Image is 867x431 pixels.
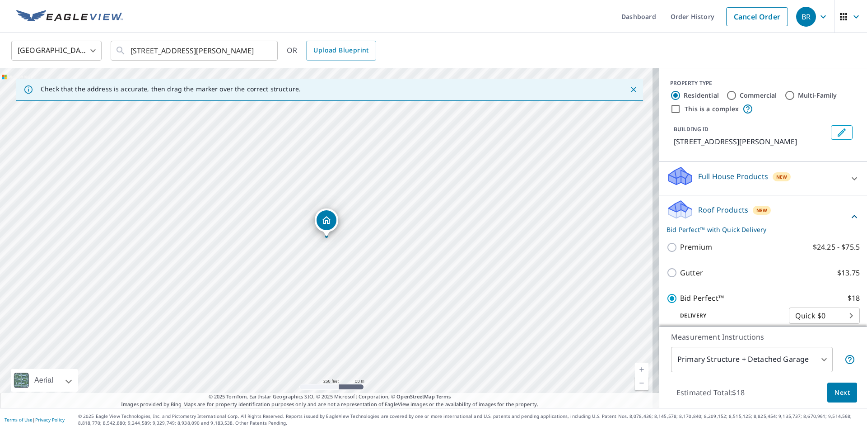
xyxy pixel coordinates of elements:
p: Bid Perfect™ [680,293,724,304]
p: Check that the address is accurate, then drag the marker over the correct structure. [41,85,301,93]
p: Measurement Instructions [671,332,855,342]
label: This is a complex [685,104,739,114]
a: Privacy Policy [35,417,65,423]
div: OR [287,41,376,61]
div: PROPERTY TYPE [670,79,856,87]
a: Cancel Order [726,7,788,26]
div: [GEOGRAPHIC_DATA] [11,38,102,63]
a: Upload Blueprint [306,41,376,61]
p: Delivery [667,312,789,320]
p: $13.75 [837,267,860,279]
p: | [5,417,65,422]
p: $24.25 - $75.5 [813,242,860,253]
p: [STREET_ADDRESS][PERSON_NAME] [674,136,827,147]
div: Roof ProductsNewBid Perfect™ with Quick Delivery [667,199,860,234]
button: Next [827,383,857,403]
p: Estimated Total: $18 [669,383,752,403]
span: New [776,173,788,180]
div: Aerial [11,369,78,392]
p: $18 [848,293,860,304]
label: Commercial [740,91,777,100]
p: Roof Products [698,204,748,215]
a: OpenStreetMap [396,393,434,400]
div: Quick $0 [789,303,860,328]
span: New [756,207,768,214]
p: Full House Products [698,171,768,182]
span: Upload Blueprint [313,45,368,56]
button: Close [628,84,639,95]
div: BR [796,7,816,27]
a: Terms of Use [5,417,33,423]
div: Primary Structure + Detached Garage [671,347,833,372]
a: Current Level 17, Zoom In [635,363,648,376]
a: Current Level 17, Zoom Out [635,376,648,390]
div: Aerial [32,369,56,392]
a: Terms [436,393,451,400]
span: © 2025 TomTom, Earthstar Geographics SIO, © 2025 Microsoft Corporation, © [209,393,451,401]
label: Multi-Family [798,91,837,100]
span: Next [834,387,850,398]
input: Search by address or latitude-longitude [131,38,259,63]
p: Gutter [680,267,703,279]
span: Your report will include the primary structure and a detached garage if one exists. [844,354,855,365]
img: EV Logo [16,10,123,24]
div: Dropped pin, building 1, Residential property, 80 Burke St Plains, PA 18705 [315,208,338,237]
label: Residential [684,91,719,100]
p: Premium [680,242,712,253]
button: Edit building 1 [831,125,853,140]
p: BUILDING ID [674,125,709,133]
p: © 2025 Eagle View Technologies, Inc. and Pictometry International Corp. All Rights Reserved. Repo... [78,413,862,426]
div: Full House ProductsNew [667,166,860,191]
p: Bid Perfect™ with Quick Delivery [667,225,849,234]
